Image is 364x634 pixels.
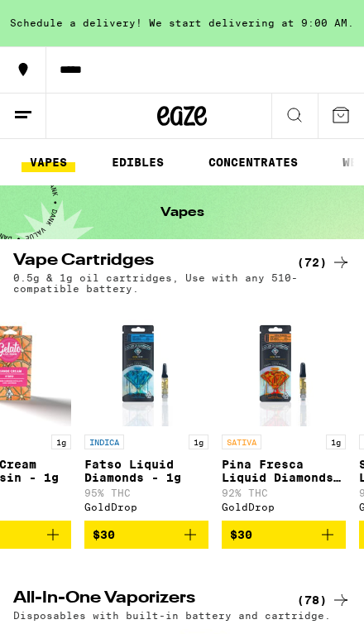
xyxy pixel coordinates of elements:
button: Add to bag [84,521,208,549]
a: (72) [297,252,351,272]
div: GoldDrop [84,502,208,512]
button: Add to bag [222,521,346,549]
p: 1g [326,435,346,449]
span: $30 [93,528,115,541]
a: Open page for Pina Fresca Liquid Diamonds - 1g from GoldDrop [222,302,346,521]
img: GoldDrop - Fatso Liquid Diamonds - 1g [97,302,196,426]
a: (78) [297,590,351,610]
a: EDIBLES [103,152,172,172]
span: Help [38,12,72,26]
h2: Vape Cartridges [13,252,281,272]
span: $30 [230,528,252,541]
p: Fatso Liquid Diamonds - 1g [84,458,208,484]
a: Open page for Fatso Liquid Diamonds - 1g from GoldDrop [84,302,208,521]
p: 95% THC [84,488,208,498]
p: INDICA [84,435,124,449]
p: 1g [189,435,208,449]
h1: Vapes [160,206,204,219]
p: SATIVA [222,435,261,449]
p: 1g [51,435,71,449]
p: 92% THC [222,488,346,498]
h2: All-In-One Vaporizers [13,590,281,610]
p: Disposables with built-in battery and cartridge. [13,610,331,621]
p: 0.5g & 1g oil cartridges, Use with any 510-compatible battery. [13,272,351,294]
a: VAPES [22,152,75,172]
img: GoldDrop - Pina Fresca Liquid Diamonds - 1g [234,302,333,426]
a: CONCENTRATES [200,152,306,172]
div: GoldDrop [222,502,346,512]
p: Pina Fresca Liquid Diamonds - 1g [222,458,346,484]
